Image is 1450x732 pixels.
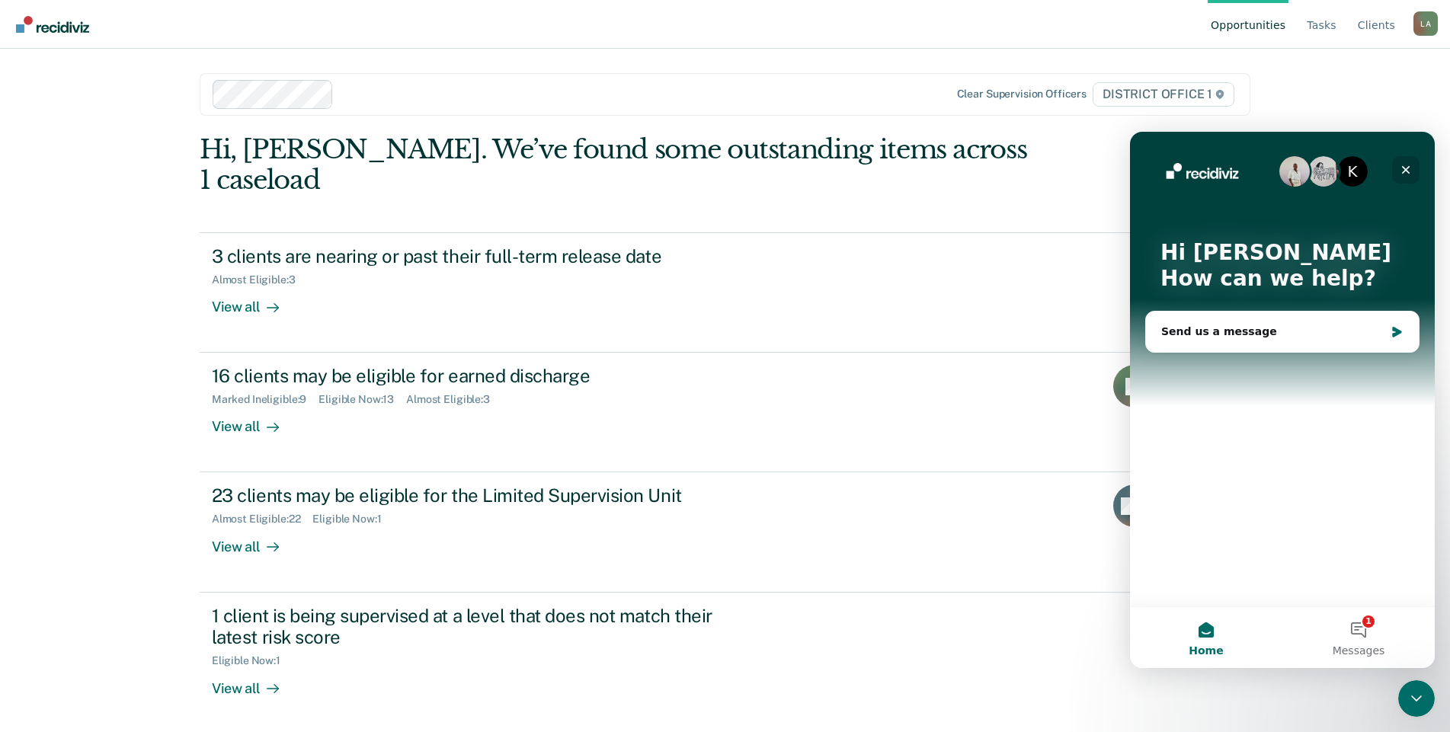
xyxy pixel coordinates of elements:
[1413,11,1438,36] div: L A
[1413,11,1438,36] button: Profile dropdown button
[212,667,297,697] div: View all
[212,605,747,649] div: 1 client is being supervised at a level that does not match their latest risk score
[200,232,1250,353] a: 3 clients are nearing or past their full-term release dateAlmost Eligible:3View all
[212,365,747,387] div: 16 clients may be eligible for earned discharge
[212,513,313,526] div: Almost Eligible : 22
[312,513,393,526] div: Eligible Now : 1
[406,393,502,406] div: Almost Eligible : 3
[212,273,308,286] div: Almost Eligible : 3
[1130,132,1435,668] iframe: Intercom live chat
[212,526,297,555] div: View all
[1093,82,1234,107] span: DISTRICT OFFICE 1
[212,286,297,316] div: View all
[212,654,293,667] div: Eligible Now : 1
[1398,680,1435,717] iframe: Intercom live chat
[200,472,1250,592] a: 23 clients may be eligible for the Limited Supervision UnitAlmost Eligible:22Eligible Now:1View all
[957,88,1087,101] div: Clear supervision officers
[212,393,318,406] div: Marked Ineligible : 9
[200,353,1250,472] a: 16 clients may be eligible for earned dischargeMarked Ineligible:9Eligible Now:13Almost Eligible:...
[212,245,747,267] div: 3 clients are nearing or past their full-term release date
[200,134,1040,197] div: Hi, [PERSON_NAME]. We’ve found some outstanding items across 1 caseload
[16,16,89,33] img: Recidiviz
[318,393,406,406] div: Eligible Now : 13
[212,484,747,507] div: 23 clients may be eligible for the Limited Supervision Unit
[212,406,297,436] div: View all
